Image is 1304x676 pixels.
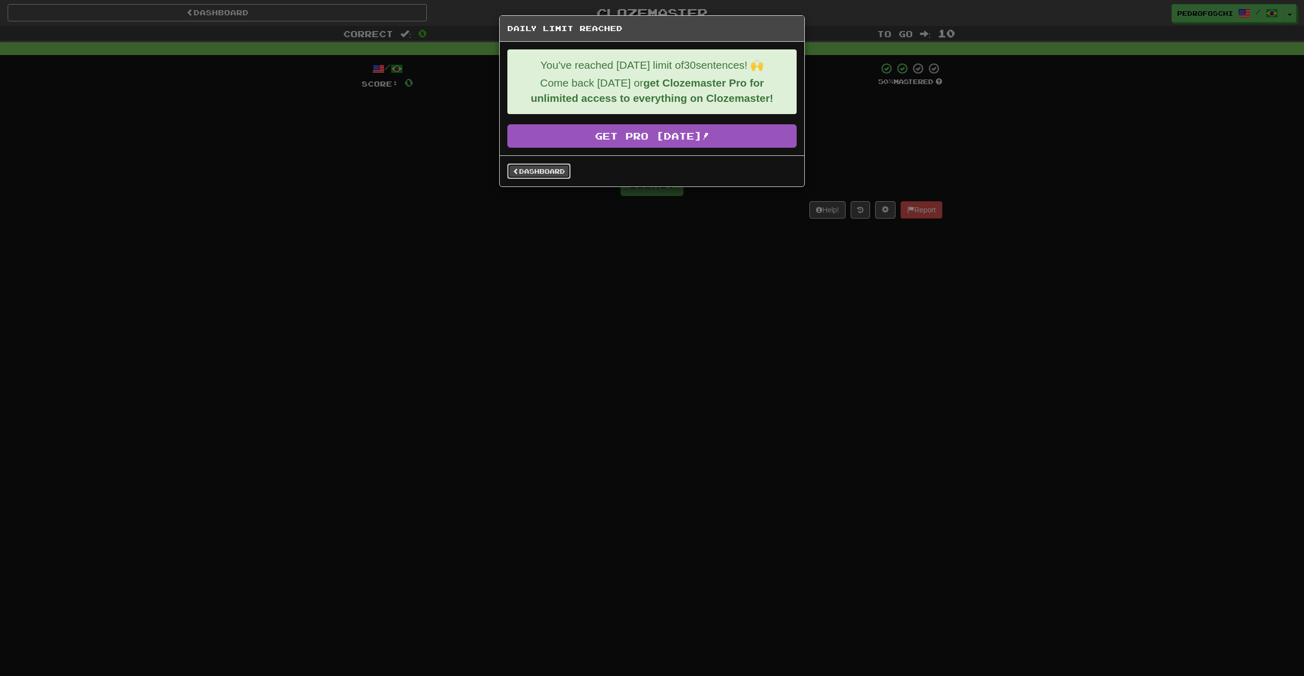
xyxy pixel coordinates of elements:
a: Get Pro [DATE]! [507,124,797,148]
h5: Daily Limit Reached [507,23,797,34]
p: Come back [DATE] or [515,75,789,106]
strong: get Clozemaster Pro for unlimited access to everything on Clozemaster! [531,77,773,104]
p: You've reached [DATE] limit of 30 sentences! 🙌 [515,58,789,73]
a: Dashboard [507,164,570,179]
